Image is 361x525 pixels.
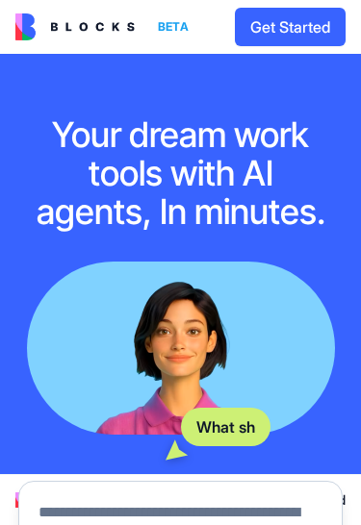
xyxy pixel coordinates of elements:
h1: Your dream work tools with AI agents, In minutes. [31,115,330,231]
img: logo [15,492,84,508]
div: BETA [150,13,196,40]
div: What sh [181,408,271,446]
img: logo [15,13,135,40]
button: Get Started [235,8,346,46]
a: BETA [15,13,196,40]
